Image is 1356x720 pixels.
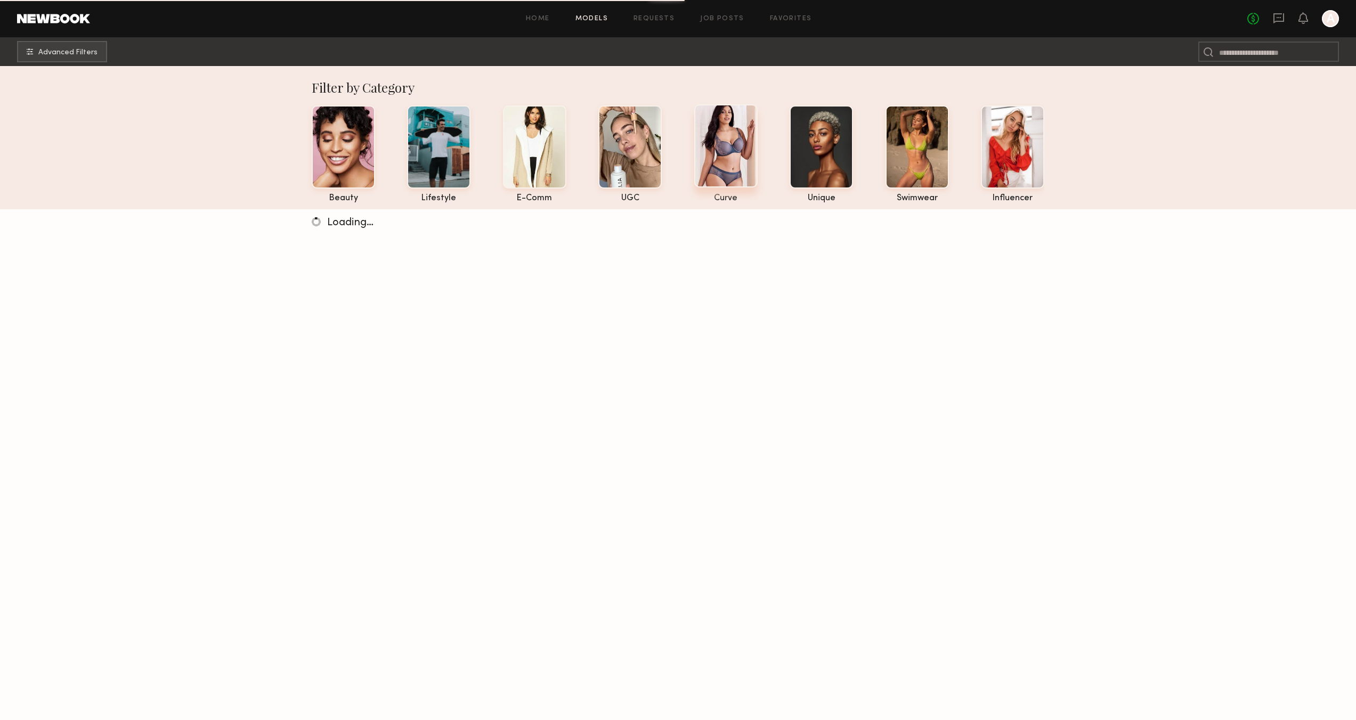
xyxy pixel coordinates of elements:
[598,194,662,203] div: UGC
[770,15,812,22] a: Favorites
[575,15,608,22] a: Models
[526,15,550,22] a: Home
[17,41,107,62] button: Advanced Filters
[886,194,949,203] div: swimwear
[634,15,675,22] a: Requests
[694,194,758,203] div: curve
[38,49,98,56] span: Advanced Filters
[981,194,1044,203] div: influencer
[1322,10,1339,27] a: A
[407,194,470,203] div: lifestyle
[312,79,1044,96] div: Filter by Category
[790,194,853,203] div: unique
[327,218,373,228] span: Loading…
[503,194,566,203] div: e-comm
[312,194,375,203] div: beauty
[700,15,744,22] a: Job Posts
